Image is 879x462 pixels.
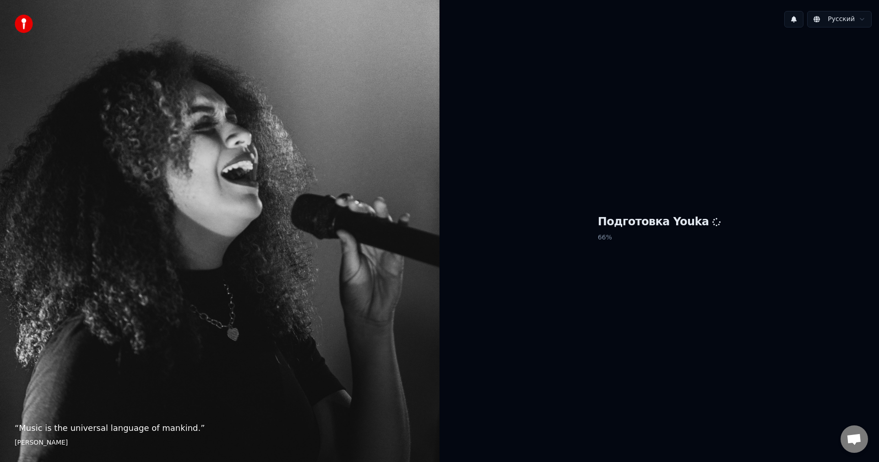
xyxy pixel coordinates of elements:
[15,422,425,435] p: “ Music is the universal language of mankind. ”
[15,438,425,447] footer: [PERSON_NAME]
[598,229,721,246] p: 66 %
[15,15,33,33] img: youka
[841,425,868,453] div: Открытый чат
[598,215,721,229] h1: Подготовка Youka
